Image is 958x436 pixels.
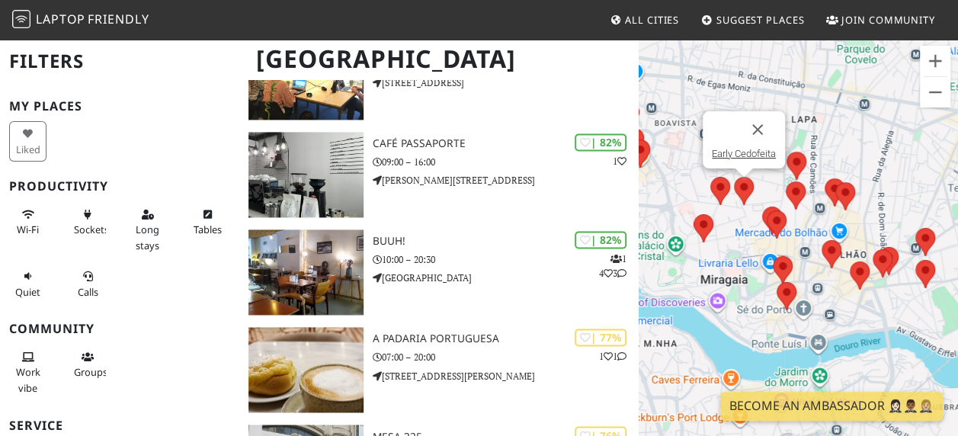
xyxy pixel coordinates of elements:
[9,38,230,85] h2: Filters
[12,10,30,28] img: LaptopFriendly
[244,38,636,80] h1: [GEOGRAPHIC_DATA]
[720,392,943,421] a: Become an Ambassador 🤵🏻‍♀️🤵🏾‍♂️🤵🏼‍♀️
[69,264,107,304] button: Calls
[373,137,639,150] h3: Café Passaporte
[575,231,626,248] div: | 82%
[373,235,639,248] h3: BUuh!
[625,13,679,27] span: All Cities
[373,350,639,364] p: 07:00 – 20:00
[373,332,639,345] h3: A Padaria Portuguesa
[136,223,159,252] span: Long stays
[69,202,107,242] button: Sockets
[239,229,639,315] a: BUuh! | 82% 143 BUuh! 10:00 – 20:30 [GEOGRAPHIC_DATA]
[920,46,950,76] button: Zoom in
[239,327,639,412] a: A Padaria Portuguesa | 77% 11 A Padaria Portuguesa 07:00 – 20:00 [STREET_ADDRESS][PERSON_NAME]
[17,223,39,236] span: Stable Wi-Fi
[613,154,626,168] p: 1
[9,264,46,304] button: Quiet
[239,132,639,217] a: Café Passaporte | 82% 1 Café Passaporte 09:00 – 16:00 [PERSON_NAME][STREET_ADDRESS]
[129,202,166,258] button: Long stays
[36,11,85,27] span: Laptop
[9,179,230,194] h3: Productivity
[88,11,149,27] span: Friendly
[9,322,230,336] h3: Community
[599,252,626,281] p: 1 4 3
[194,223,222,236] span: Work-friendly tables
[373,368,639,383] p: [STREET_ADDRESS][PERSON_NAME]
[373,155,639,169] p: 09:00 – 16:00
[78,285,98,299] span: Video/audio calls
[599,349,626,364] p: 1 1
[12,7,149,34] a: LaptopFriendly LaptopFriendly
[16,365,40,394] span: People working
[9,202,46,242] button: Wi-Fi
[74,223,109,236] span: Power sockets
[739,111,776,148] button: Close
[15,285,40,299] span: Quiet
[695,6,811,34] a: Suggest Places
[69,345,107,385] button: Groups
[575,329,626,346] div: | 77%
[9,345,46,400] button: Work vibe
[373,271,639,285] p: [GEOGRAPHIC_DATA]
[841,13,935,27] span: Join Community
[373,252,639,267] p: 10:00 – 20:30
[248,132,364,217] img: Café Passaporte
[74,365,107,379] span: Group tables
[9,418,230,433] h3: Service
[920,77,950,107] button: Zoom out
[716,13,805,27] span: Suggest Places
[575,133,626,151] div: | 82%
[820,6,941,34] a: Join Community
[189,202,226,242] button: Tables
[712,148,776,159] a: Early Cedofeita
[248,229,364,315] img: BUuh!
[248,327,364,412] img: A Padaria Portuguesa
[9,99,230,114] h3: My Places
[604,6,685,34] a: All Cities
[373,173,639,188] p: [PERSON_NAME][STREET_ADDRESS]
